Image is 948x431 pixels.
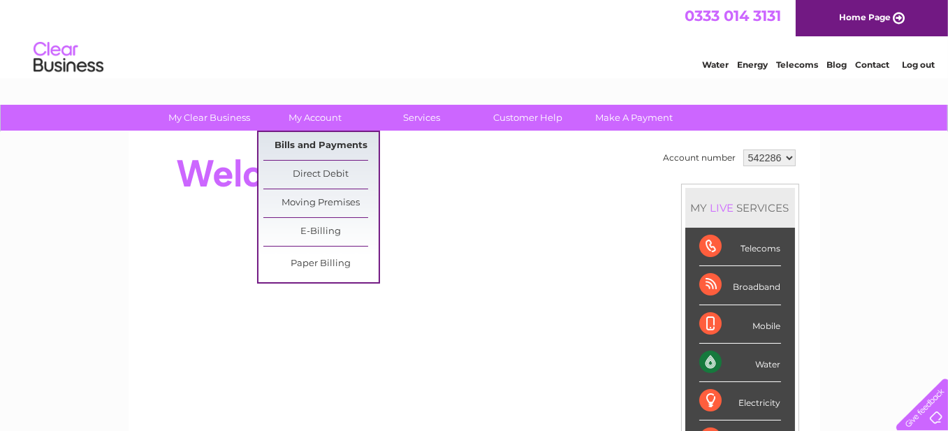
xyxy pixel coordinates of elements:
[699,305,781,344] div: Mobile
[699,344,781,382] div: Water
[470,105,585,131] a: Customer Help
[708,201,737,214] div: LIVE
[576,105,692,131] a: Make A Payment
[263,218,379,246] a: E-Billing
[263,250,379,278] a: Paper Billing
[152,105,267,131] a: My Clear Business
[258,105,373,131] a: My Account
[685,7,781,24] a: 0333 014 3131
[145,8,805,68] div: Clear Business is a trading name of Verastar Limited (registered in [GEOGRAPHIC_DATA] No. 3667643...
[364,105,479,131] a: Services
[699,228,781,266] div: Telecoms
[902,59,935,70] a: Log out
[702,59,729,70] a: Water
[685,188,795,228] div: MY SERVICES
[263,189,379,217] a: Moving Premises
[263,132,379,160] a: Bills and Payments
[776,59,818,70] a: Telecoms
[660,146,740,170] td: Account number
[699,382,781,421] div: Electricity
[737,59,768,70] a: Energy
[263,161,379,189] a: Direct Debit
[826,59,847,70] a: Blog
[699,266,781,305] div: Broadband
[855,59,889,70] a: Contact
[33,36,104,79] img: logo.png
